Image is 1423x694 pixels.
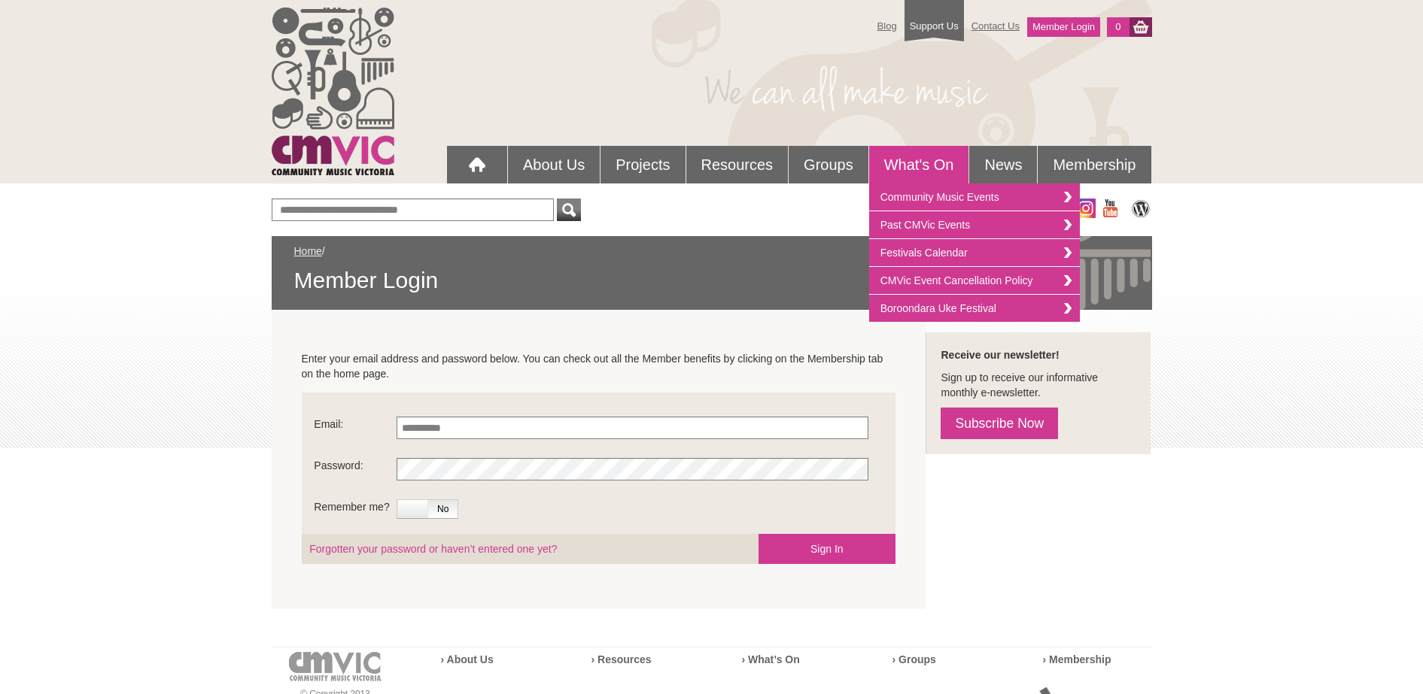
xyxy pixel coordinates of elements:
strong: Receive our newsletter! [941,349,1059,361]
a: › Resources [591,653,652,665]
a: Forgotten your password or haven’t entered one yet? [309,543,557,555]
label: Password: [314,458,397,480]
a: Boroondara Uke Festival [869,295,1080,322]
a: › What’s On [742,653,800,665]
button: Sign In [759,534,895,564]
a: Home [294,245,322,257]
img: CMVic Blog [1130,199,1152,218]
a: 0 [1107,17,1129,37]
p: Sign up to receive our informative monthly e-newsletter. [941,370,1136,400]
div: / [294,244,1130,295]
a: Past CMVic Events [869,211,1080,239]
a: Festivals Calendar [869,239,1080,267]
a: Subscribe Now [941,408,1058,439]
a: › About Us [441,653,494,665]
span: No [428,500,458,518]
a: › Membership [1043,653,1111,665]
span: Member Login [294,266,1130,295]
a: Member Login [1027,17,1100,37]
img: cmvic_logo.png [272,8,394,175]
img: icon-instagram.png [1076,199,1096,218]
p: Enter your email address and password below. You can check out all the Member benefits by clickin... [302,351,896,381]
label: Email: [314,417,397,439]
a: Resources [686,146,789,183]
a: CMVic Event Cancellation Policy [869,267,1080,295]
a: News [969,146,1037,183]
a: About Us [508,146,600,183]
a: Blog [870,13,905,39]
a: Membership [1038,146,1151,183]
img: cmvic-logo-footer.png [289,652,382,681]
label: Remember me? [314,499,397,522]
a: What's On [869,146,969,183]
a: › Groups [892,653,936,665]
a: Projects [601,146,685,183]
a: Groups [789,146,868,183]
a: Community Music Events [869,183,1080,211]
a: Contact Us [964,13,1027,39]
